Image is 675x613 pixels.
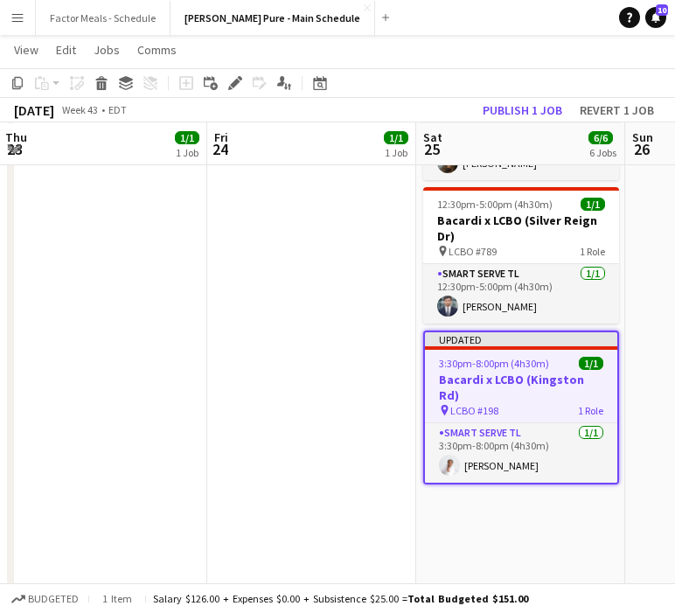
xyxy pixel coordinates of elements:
button: [PERSON_NAME] Pure - Main Schedule [170,1,375,35]
span: 3:30pm-8:00pm (4h30m) [439,357,549,370]
app-job-card: Updated3:30pm-8:00pm (4h30m)1/1Bacardi x LCBO (Kingston Rd) LCBO #1981 RoleSmart Serve TL1/13:30p... [423,331,619,484]
span: LCBO #198 [450,404,498,417]
button: Budgeted [9,589,81,609]
span: 1/1 [384,131,408,144]
span: Budgeted [28,593,79,605]
a: Edit [49,38,83,61]
span: 1/1 [579,357,603,370]
span: 26 [630,139,653,159]
span: Edit [56,42,76,58]
h3: Bacardi x LCBO (Silver Reign Dr) [423,212,619,244]
a: View [7,38,45,61]
div: EDT [108,103,127,116]
span: 25 [421,139,442,159]
div: Updated [425,332,617,346]
app-card-role: Smart Serve TL1/13:30pm-8:00pm (4h30m)[PERSON_NAME] [425,423,617,483]
div: 1 Job [176,146,198,159]
span: Sat [423,129,442,145]
span: 1/1 [581,198,605,211]
a: Jobs [87,38,127,61]
span: Fri [214,129,228,145]
button: Publish 1 job [476,99,569,122]
app-job-card: 12:30pm-5:00pm (4h30m)1/1Bacardi x LCBO (Silver Reign Dr) LCBO #7891 RoleSmart Serve TL1/112:30pm... [423,187,619,324]
button: Revert 1 job [573,99,661,122]
span: Thu [5,129,27,145]
span: Jobs [94,42,120,58]
span: 24 [212,139,228,159]
a: 10 [645,7,666,28]
button: Factor Meals - Schedule [36,1,170,35]
span: Week 43 [58,103,101,116]
app-card-role: Smart Serve TL1/112:30pm-5:00pm (4h30m)[PERSON_NAME] [423,264,619,324]
span: Sun [632,129,653,145]
a: Comms [130,38,184,61]
span: 6/6 [588,131,613,144]
span: 23 [3,139,27,159]
span: LCBO #789 [449,245,497,258]
span: View [14,42,38,58]
div: [DATE] [14,101,54,119]
span: 1 item [96,592,138,605]
span: 10 [656,4,668,16]
div: Salary $126.00 + Expenses $0.00 + Subsistence $25.00 = [153,592,528,605]
span: Comms [137,42,177,58]
span: 12:30pm-5:00pm (4h30m) [437,198,553,211]
span: 1/1 [175,131,199,144]
span: 1 Role [580,245,605,258]
h3: Bacardi x LCBO (Kingston Rd) [425,372,617,403]
div: 6 Jobs [589,146,616,159]
div: 1 Job [385,146,407,159]
span: Total Budgeted $151.00 [407,592,528,605]
span: 1 Role [578,404,603,417]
